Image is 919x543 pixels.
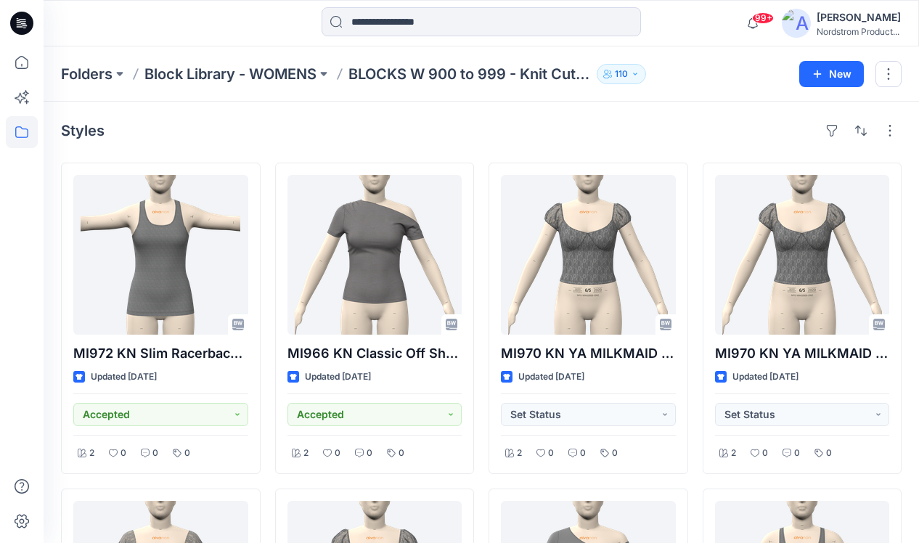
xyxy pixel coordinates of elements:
[731,446,736,461] p: 2
[152,446,158,461] p: 0
[782,9,811,38] img: avatar
[762,446,768,461] p: 0
[348,64,591,84] p: BLOCKS W 900 to 999 - Knit Cut & Sew Tops
[73,343,248,364] p: MI972 KN Slim Racerback Tank
[817,9,901,26] div: [PERSON_NAME]
[89,446,94,461] p: 2
[612,446,618,461] p: 0
[121,446,126,461] p: 0
[548,446,554,461] p: 0
[715,175,890,335] a: MI970 KN YA MILKMAID TOP - DART
[794,446,800,461] p: 0
[732,370,798,385] p: Updated [DATE]
[615,66,628,82] p: 110
[367,446,372,461] p: 0
[287,343,462,364] p: MI966 KN Classic Off Shoulder Tee
[303,446,309,461] p: 2
[287,175,462,335] a: MI966 KN Classic Off Shoulder Tee
[501,175,676,335] a: MI970 KN YA MILKMAID TOP - DART
[518,370,584,385] p: Updated [DATE]
[184,446,190,461] p: 0
[715,343,890,364] p: MI970 KN YA MILKMAID TOP - DART
[144,64,316,84] a: Block Library - WOMENS
[61,122,105,139] h4: Styles
[73,175,248,335] a: MI972 KN Slim Racerback Tank
[335,446,340,461] p: 0
[580,446,586,461] p: 0
[517,446,522,461] p: 2
[597,64,646,84] button: 110
[752,12,774,24] span: 99+
[61,64,113,84] a: Folders
[799,61,864,87] button: New
[826,446,832,461] p: 0
[305,370,371,385] p: Updated [DATE]
[501,343,676,364] p: MI970 KN YA MILKMAID TOP - DART
[399,446,404,461] p: 0
[91,370,157,385] p: Updated [DATE]
[817,26,901,37] div: Nordstrom Product...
